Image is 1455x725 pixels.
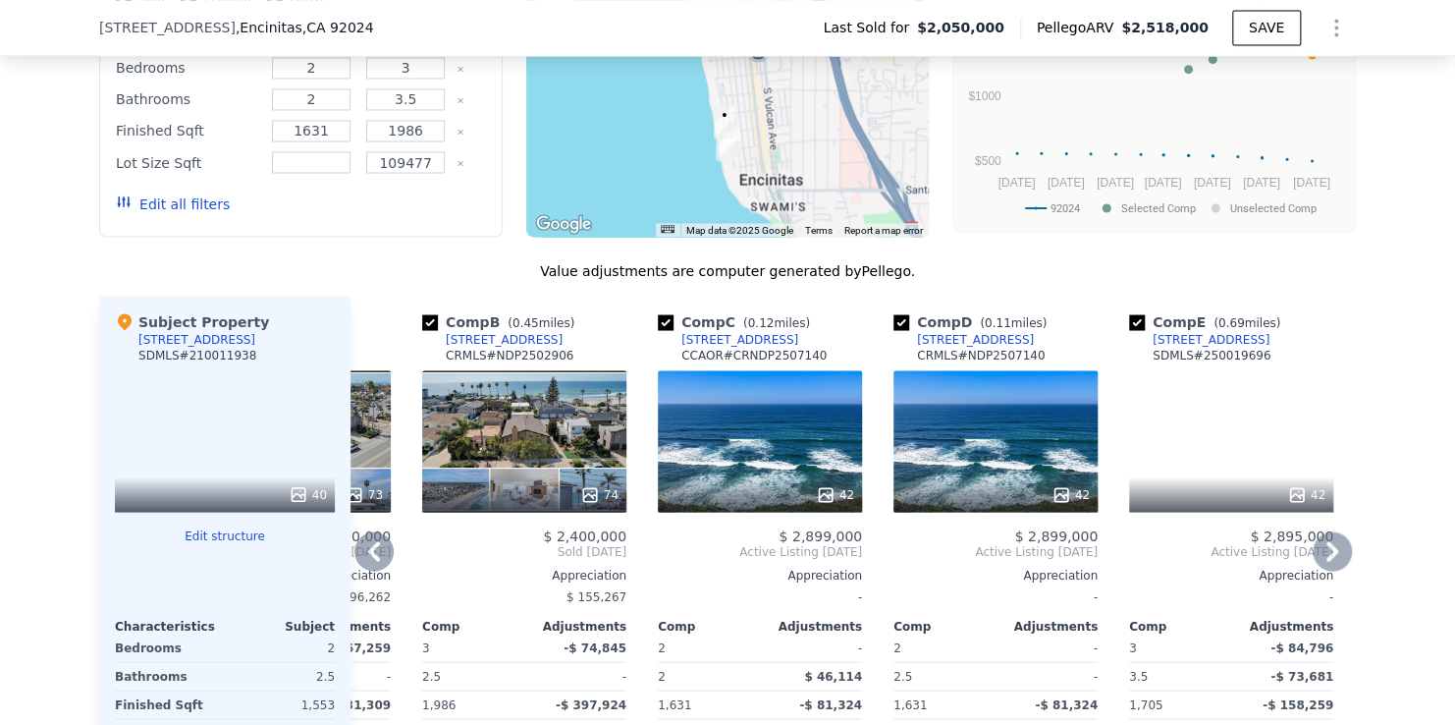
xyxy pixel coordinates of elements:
[564,641,626,654] span: -$ 74,845
[779,528,862,543] span: $ 2,899,000
[1129,583,1333,610] div: -
[661,224,674,233] button: Keyboard shortcuts
[457,96,464,104] button: Clear
[893,641,901,654] span: 2
[115,618,225,634] div: Characteristics
[1129,697,1162,711] span: 1,705
[116,85,260,113] div: Bathrooms
[985,315,1011,329] span: 0.11
[804,669,862,683] span: $ 46,114
[719,128,740,161] div: 369 W I Street
[115,634,221,661] div: Bedrooms
[1129,618,1231,634] div: Comp
[446,331,563,347] div: [STREET_ADDRESS]
[844,224,923,235] a: Report a map error
[658,662,756,690] div: 2
[893,311,1054,331] div: Comp D
[1037,18,1122,37] span: Pellego ARV
[556,697,626,711] span: -$ 397,924
[893,697,927,711] span: 1,631
[1121,20,1209,35] span: $2,518,000
[681,347,827,362] div: CCAOR # CRNDP2507140
[1287,484,1325,504] div: 42
[805,224,833,235] a: Terms (opens in new tab)
[658,641,666,654] span: 2
[500,315,582,329] span: ( miles)
[681,331,798,347] div: [STREET_ADDRESS]
[686,224,793,235] span: Map data ©2025 Google
[115,528,335,543] button: Edit structure
[658,543,862,559] span: Active Listing [DATE]
[893,567,1098,583] div: Appreciation
[524,618,626,634] div: Adjustments
[658,311,818,331] div: Comp C
[893,618,996,634] div: Comp
[115,691,221,718] div: Finished Sqft
[893,583,1098,610] div: -
[998,175,1036,189] text: [DATE]
[1129,311,1288,331] div: Comp E
[824,18,918,37] span: Last Sold for
[1051,484,1090,504] div: 42
[1230,201,1317,214] text: Unselected Comp
[999,662,1098,690] div: -
[816,484,854,504] div: 42
[1263,697,1333,711] span: -$ 158,259
[1218,315,1245,329] span: 0.69
[116,194,230,213] button: Edit all filters
[799,697,862,711] span: -$ 81,324
[1097,175,1134,189] text: [DATE]
[658,618,760,634] div: Comp
[115,311,269,331] div: Subject Property
[764,634,862,661] div: -
[422,331,563,347] a: [STREET_ADDRESS]
[229,662,335,690] div: 2.5
[422,567,626,583] div: Appreciation
[1231,618,1333,634] div: Adjustments
[446,347,573,362] div: CRMLS # NDP2502906
[422,662,520,690] div: 2.5
[345,484,383,504] div: 73
[1206,315,1288,329] span: ( miles)
[1293,175,1330,189] text: [DATE]
[138,331,255,347] div: [STREET_ADDRESS]
[1129,567,1333,583] div: Appreciation
[893,662,992,690] div: 2.5
[116,54,260,82] div: Bedrooms
[1014,528,1098,543] span: $ 2,899,000
[457,65,464,73] button: Clear
[893,543,1098,559] span: Active Listing [DATE]
[714,105,735,139] div: 920 Sealane Dr Unit B
[747,315,774,329] span: 0.12
[289,484,327,504] div: 40
[1129,662,1227,690] div: 3.5
[1153,347,1270,362] div: SDMLS # 250019696
[917,18,1004,37] span: $2,050,000
[658,583,862,610] div: -
[457,128,464,136] button: Clear
[99,18,236,37] span: [STREET_ADDRESS]
[999,634,1098,661] div: -
[1129,543,1333,559] span: Active Listing [DATE]
[457,159,464,167] button: Clear
[1185,46,1192,58] text: B
[968,89,1001,103] text: $1000
[917,347,1045,362] div: CRMLS # NDP2507140
[116,117,260,144] div: Finished Sqft
[1317,8,1356,47] button: Show Options
[422,618,524,634] div: Comp
[1129,331,1269,347] a: [STREET_ADDRESS]
[1270,641,1333,654] span: -$ 84,796
[229,634,335,661] div: 2
[115,662,221,690] div: Bathrooms
[1048,175,1085,189] text: [DATE]
[893,331,1034,347] a: [STREET_ADDRESS]
[302,20,374,35] span: , CA 92024
[422,697,456,711] span: 1,986
[1232,10,1301,45] button: SAVE
[1035,697,1098,711] span: -$ 81,324
[975,154,1001,168] text: $500
[1144,175,1181,189] text: [DATE]
[658,697,691,711] span: 1,631
[1153,331,1269,347] div: [STREET_ADDRESS]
